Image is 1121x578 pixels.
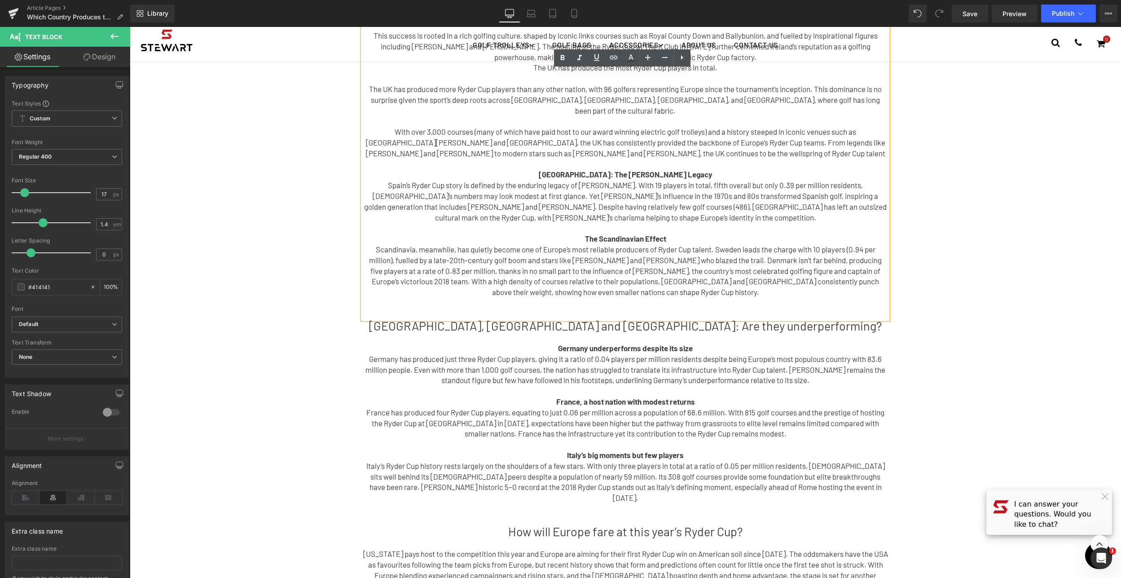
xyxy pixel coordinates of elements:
a: Desktop [499,4,520,22]
span: Publish [1052,10,1074,17]
h1: [GEOGRAPHIC_DATA], [GEOGRAPHIC_DATA] and [GEOGRAPHIC_DATA]: Are they underperforming? [233,292,758,306]
span: Text Block [25,33,62,40]
strong: [GEOGRAPHIC_DATA]: The [PERSON_NAME] Legacy [409,143,583,152]
div: Alignment [12,480,122,486]
div: Font Weight [12,139,122,146]
span: px [113,191,121,197]
a: Preview [992,4,1037,22]
span: Preview [1002,9,1027,18]
span: 1 [1109,547,1116,555]
h1: How will Europe fare at this year’s Ryder Cup? [233,498,758,512]
div: Text Styles [12,100,122,107]
span: Save [963,9,977,18]
span: Which Country Produces the Most Ryder Cup Players? [27,13,113,21]
div: Font Size [12,177,122,184]
div: % [100,279,122,295]
a: New Library [130,4,175,22]
div: Extra class name [12,522,63,535]
div: Alignment [12,457,42,469]
div: Text Transform [12,340,122,346]
b: Regular 400 [19,153,52,160]
strong: Italy’s big moments but few players [437,424,554,432]
button: Publish [1041,4,1096,22]
a: Tablet [542,4,563,22]
a: Article Pages [27,4,130,12]
p: Germany has produced just three Ryder Cup players, giving it a ratio of 0.04 players per million ... [233,327,758,359]
p: France has produced four Ryder Cup players, equating to just 0.06 per million across a population... [233,380,758,412]
span: em [113,221,121,227]
p: With over 3,000 courses (many of which have paid host to our award winning electric golf trolleys... [233,100,758,132]
strong: France, a host nation with modest returns [426,370,565,379]
a: Mobile [563,4,585,22]
b: None [19,353,33,360]
p: More settings [48,435,84,443]
b: Custom [30,115,50,123]
input: Color [28,282,86,292]
p: Spain’s Ryder Cup story is defined by the enduring legacy of [PERSON_NAME]. With 19 players in to... [233,153,758,196]
a: Design [67,47,132,67]
p: This success is rooted in a rich golfing culture, shaped by iconic links courses such as Royal Co... [233,4,758,35]
i: Default [19,321,38,328]
div: Extra class name [12,546,122,552]
span: px [113,251,121,257]
p: Scandinavia, meanwhile, has quietly become one of Europe’s most reliable producers of Ryder Cup t... [233,217,758,271]
button: Undo [909,4,927,22]
a: Laptop [520,4,542,22]
iframe: Intercom live chat [1090,547,1112,569]
div: Letter Spacing [12,238,122,244]
div: Typography [12,76,48,89]
button: More settings [5,428,128,449]
div: Enable [12,408,94,418]
p: [US_STATE] pays host to the competition this year and Europe are aiming for their first Ryder Cup... [233,522,758,565]
p: The UK has produced more Ryder Cup players than any other nation, with 96 golfers representing Eu... [233,57,758,89]
p: The UK has produced the most Ryder Cup players in total. [233,35,758,46]
button: More [1099,4,1117,22]
span: Library [147,9,168,18]
div: Text Shadow [12,385,51,397]
p: Italy’s Ryder Cup history rests largely on the shoulders of a few stars. With only three players ... [233,434,758,477]
div: Text Color [12,268,122,274]
button: Redo [930,4,948,22]
div: Line Height [12,207,122,214]
div: Font [12,306,122,312]
strong: Germany underperforms despite its size [428,317,563,326]
strong: The Scandinavian Effect [455,207,536,216]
